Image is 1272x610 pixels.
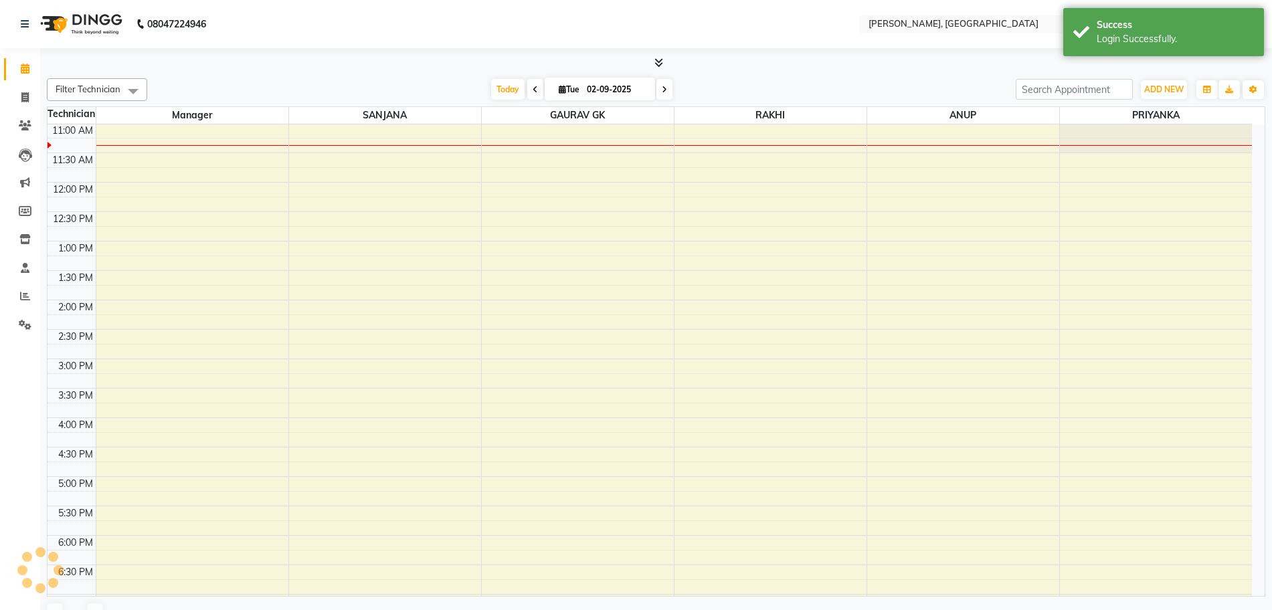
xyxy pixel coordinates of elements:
[56,84,120,94] span: Filter Technician
[1016,79,1133,100] input: Search Appointment
[56,595,96,609] div: 7:00 PM
[56,330,96,344] div: 2:30 PM
[96,107,288,124] span: Manager
[482,107,674,124] span: GAURAV GK
[1144,84,1184,94] span: ADD NEW
[56,536,96,550] div: 6:00 PM
[56,389,96,403] div: 3:30 PM
[1060,107,1253,124] span: PRIYANKA
[50,153,96,167] div: 11:30 AM
[56,477,96,491] div: 5:00 PM
[583,80,650,100] input: 2025-09-02
[555,84,583,94] span: Tue
[491,79,525,100] span: Today
[867,107,1059,124] span: ANUP
[1141,80,1187,99] button: ADD NEW
[56,271,96,285] div: 1:30 PM
[674,107,867,124] span: RAKHI
[34,5,126,43] img: logo
[289,107,481,124] span: SANJANA
[56,359,96,373] div: 3:00 PM
[147,5,206,43] b: 08047224946
[50,124,96,138] div: 11:00 AM
[1097,32,1254,46] div: Login Successfully.
[56,565,96,579] div: 6:30 PM
[50,212,96,226] div: 12:30 PM
[56,300,96,314] div: 2:00 PM
[56,241,96,256] div: 1:00 PM
[1097,18,1254,32] div: Success
[56,506,96,520] div: 5:30 PM
[56,418,96,432] div: 4:00 PM
[56,447,96,462] div: 4:30 PM
[50,183,96,197] div: 12:00 PM
[48,107,96,121] div: Technician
